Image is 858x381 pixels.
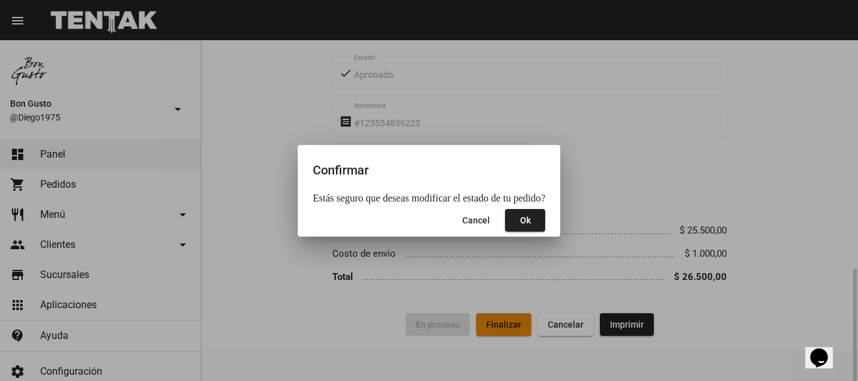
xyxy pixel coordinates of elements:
button: Close dialog [505,209,545,232]
span: Ok [520,215,531,225]
h2: Confirmar [313,160,545,180]
iframe: chat widget [805,331,845,368]
mat-dialog-content: Estás seguro que deseas modificar el estado de tu pedido? [298,193,560,204]
button: Close dialog [452,209,500,232]
span: Cancel [462,215,490,225]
